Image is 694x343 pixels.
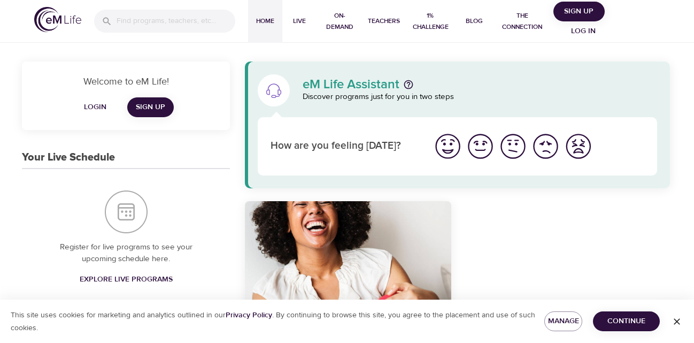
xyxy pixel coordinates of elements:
[466,132,495,161] img: good
[562,130,595,163] button: I'm feeling worst
[127,97,174,117] a: Sign Up
[544,311,583,331] button: Manage
[43,241,209,265] p: Register for live programs to see your upcoming schedule here.
[245,201,451,317] button: 7 Days of Happiness
[602,315,651,328] span: Continue
[117,10,235,33] input: Find programs, teachers, etc...
[80,273,173,286] span: Explore Live Programs
[461,16,487,27] span: Blog
[303,78,399,91] p: eM Life Assistant
[496,10,549,33] span: The Connection
[105,190,148,233] img: Your Live Schedule
[22,151,115,164] h3: Your Live Schedule
[368,16,400,27] span: Teachers
[35,74,217,89] p: Welcome to eM Life!
[553,2,605,21] button: Sign Up
[562,25,605,38] span: Log in
[252,16,278,27] span: Home
[497,130,529,163] button: I'm feeling ok
[408,10,453,33] span: 1% Challenge
[265,82,282,99] img: eM Life Assistant
[558,21,609,41] button: Log in
[431,130,464,163] button: I'm feeling great
[433,132,462,161] img: great
[82,101,108,114] span: Login
[464,130,497,163] button: I'm feeling good
[593,311,660,331] button: Continue
[498,132,528,161] img: ok
[553,315,574,328] span: Manage
[75,270,177,289] a: Explore Live Programs
[321,10,359,33] span: On-Demand
[531,132,560,161] img: bad
[34,7,81,32] img: logo
[136,101,165,114] span: Sign Up
[226,310,272,320] a: Privacy Policy
[271,139,419,154] p: How are you feeling [DATE]?
[287,16,312,27] span: Live
[558,5,600,18] span: Sign Up
[564,132,593,161] img: worst
[78,97,112,117] button: Login
[529,130,562,163] button: I'm feeling bad
[303,91,657,103] p: Discover programs just for you in two steps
